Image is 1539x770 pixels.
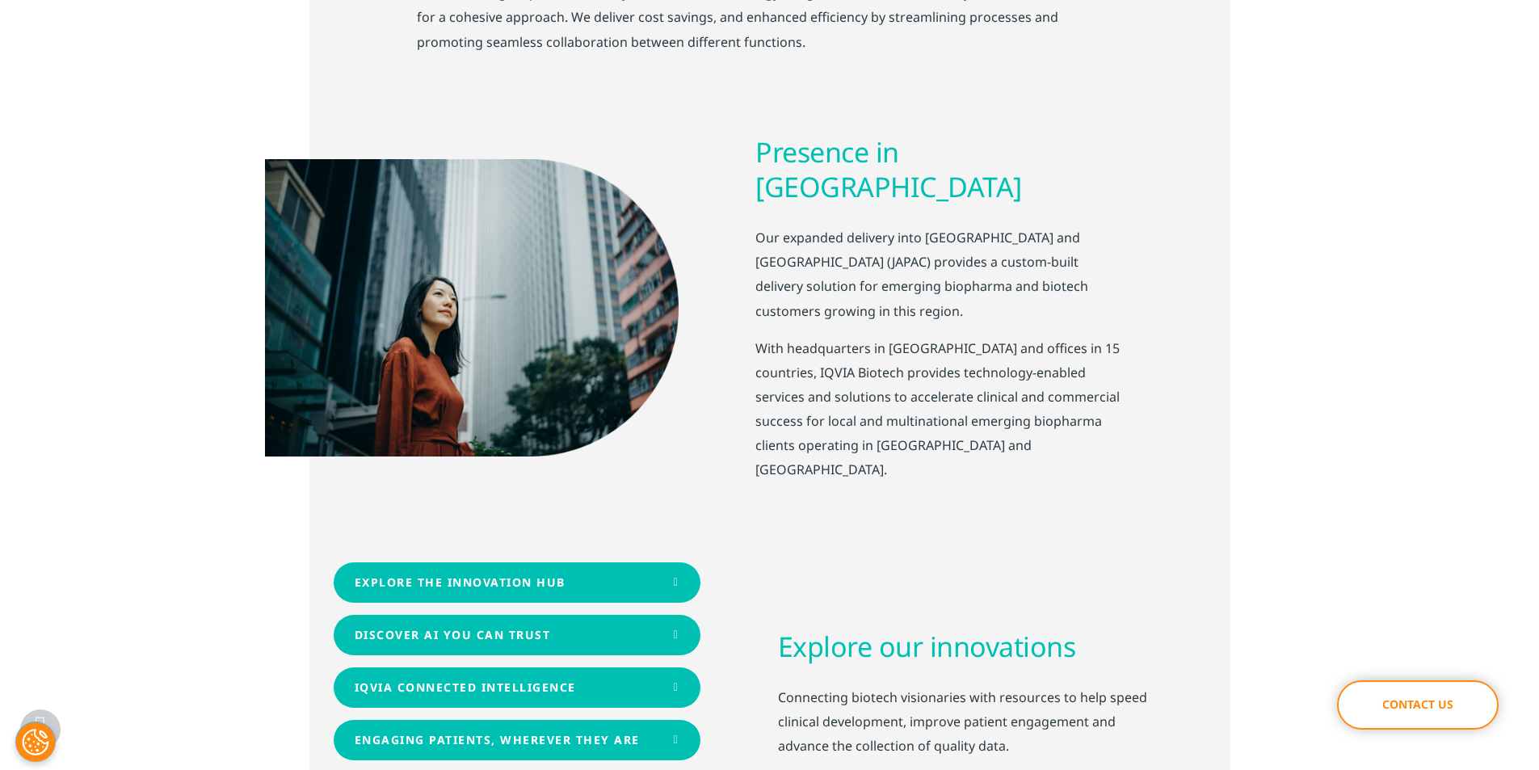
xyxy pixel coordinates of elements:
h3: Presence in [GEOGRAPHIC_DATA] [755,135,1129,206]
div: IQVIA Connected Intelligence [355,681,576,695]
div: Discover AI you can trust [355,629,551,642]
p: Connecting biotech visionaries with resources to help speed clinical development, improve patient... [778,685,1150,758]
p: With headquarters in [GEOGRAPHIC_DATA] and offices in 15 countries, IQVIA Biotech provides techno... [755,336,1129,482]
button: Cookies Settings [15,722,56,762]
div: Explore the Innovation Hub [355,576,566,590]
div: Engaging patients, wherever they are [355,734,640,747]
h3: Explore our innovations [778,629,1150,665]
p: Our expanded delivery into [GEOGRAPHIC_DATA] and [GEOGRAPHIC_DATA] (JAPAC) provides a custom-buil... [755,225,1129,335]
a: Contact Us [1337,680,1499,730]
